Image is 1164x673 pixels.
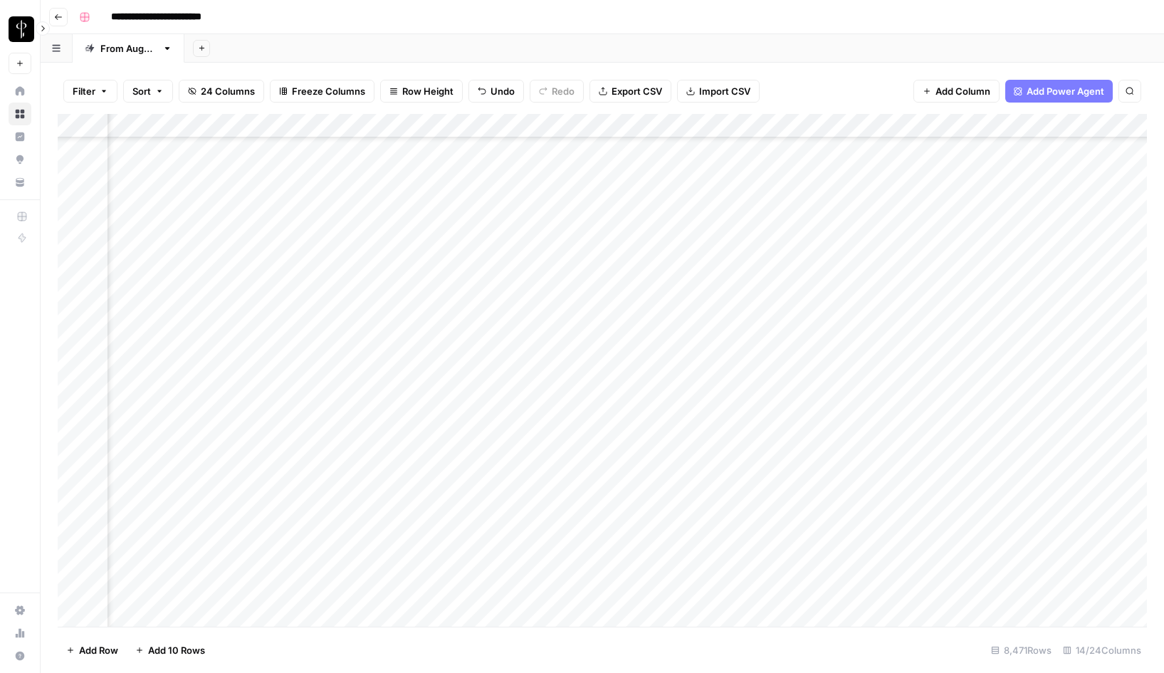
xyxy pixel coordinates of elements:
[9,622,31,645] a: Usage
[9,599,31,622] a: Settings
[9,125,31,148] a: Insights
[699,84,750,98] span: Import CSV
[552,84,575,98] span: Redo
[201,84,255,98] span: 24 Columns
[9,16,34,42] img: LP Production Workloads Logo
[491,84,515,98] span: Undo
[677,80,760,103] button: Import CSV
[123,80,173,103] button: Sort
[9,171,31,194] a: Your Data
[402,84,453,98] span: Row Height
[9,11,31,47] button: Workspace: LP Production Workloads
[179,80,264,103] button: 24 Columns
[9,103,31,125] a: Browse
[1027,84,1104,98] span: Add Power Agent
[58,639,127,662] button: Add Row
[292,84,365,98] span: Freeze Columns
[9,148,31,171] a: Opportunities
[1057,639,1147,662] div: 14/24 Columns
[985,639,1057,662] div: 8,471 Rows
[612,84,662,98] span: Export CSV
[913,80,1000,103] button: Add Column
[9,80,31,103] a: Home
[127,639,214,662] button: Add 10 Rows
[530,80,584,103] button: Redo
[9,645,31,667] button: Help + Support
[73,84,95,98] span: Filter
[589,80,671,103] button: Export CSV
[380,80,463,103] button: Row Height
[100,41,157,56] div: From [DATE]
[468,80,524,103] button: Undo
[270,80,374,103] button: Freeze Columns
[935,84,990,98] span: Add Column
[148,643,205,657] span: Add 10 Rows
[79,643,118,657] span: Add Row
[63,80,117,103] button: Filter
[132,84,151,98] span: Sort
[1005,80,1113,103] button: Add Power Agent
[73,34,184,63] a: From [DATE]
